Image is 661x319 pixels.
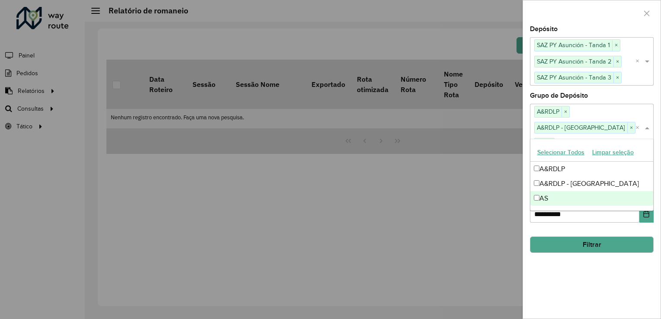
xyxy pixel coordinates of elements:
span: × [613,57,621,67]
span: SAZ PY Asunción - Tanda 1 [535,40,612,50]
span: Clear all [635,123,643,133]
span: SAZ PY Asunción - Tanda 2 [535,56,613,67]
button: Filtrar [530,236,654,253]
span: × [613,73,621,83]
span: × [612,40,620,51]
div: AS [530,191,653,206]
button: Choose Date [639,205,654,223]
span: × [627,123,635,133]
div: A&RDLP [530,162,653,176]
div: A&RDLP - [GEOGRAPHIC_DATA] [530,176,653,191]
label: Depósito [530,24,558,34]
span: A&RDLP - [GEOGRAPHIC_DATA] [535,122,627,133]
ng-dropdown-panel: Options list [530,139,654,211]
button: Limpar seleção [588,146,638,159]
label: Grupo de Depósito [530,90,588,101]
span: A&RDLP [535,106,562,117]
button: Selecionar Todos [533,146,588,159]
span: Clear all [635,56,643,67]
span: SAZ PY Asunción - Tanda 3 [535,72,613,83]
span: × [562,107,569,117]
